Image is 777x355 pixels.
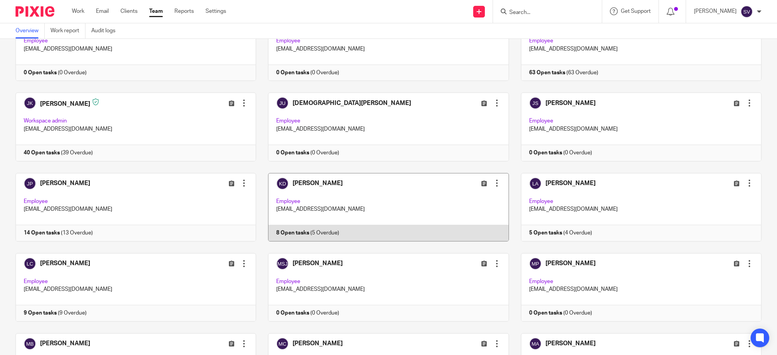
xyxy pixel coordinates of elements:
[149,7,163,15] a: Team
[206,7,226,15] a: Settings
[509,9,578,16] input: Search
[91,23,121,38] a: Audit logs
[16,23,45,38] a: Overview
[72,7,84,15] a: Work
[694,7,737,15] p: [PERSON_NAME]
[740,5,753,18] img: svg%3E
[16,6,54,17] img: Pixie
[174,7,194,15] a: Reports
[621,9,651,14] span: Get Support
[51,23,85,38] a: Work report
[120,7,138,15] a: Clients
[96,7,109,15] a: Email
